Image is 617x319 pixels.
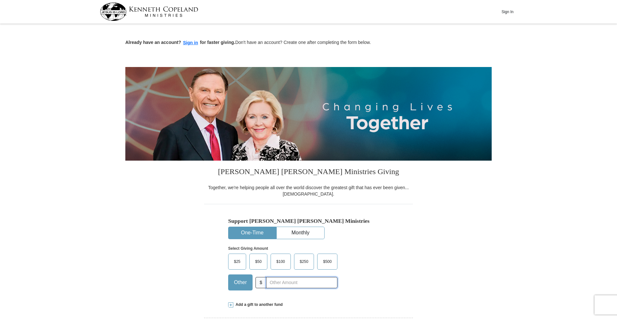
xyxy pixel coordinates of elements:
p: Don't have an account? Create one after completing the form below. [125,39,492,46]
button: Sign In [498,7,517,17]
button: One-Time [228,227,276,239]
span: Add a gift to another fund [233,302,283,307]
h3: [PERSON_NAME] [PERSON_NAME] Ministries Giving [204,161,413,184]
input: Other Amount [266,277,337,288]
span: $100 [273,257,288,266]
button: Monthly [277,227,324,239]
span: $50 [252,257,265,266]
div: Together, we're helping people all over the world discover the greatest gift that has ever been g... [204,184,413,197]
span: $250 [297,257,312,266]
span: $500 [320,257,335,266]
h5: Support [PERSON_NAME] [PERSON_NAME] Ministries [228,218,389,224]
strong: Select Giving Amount [228,246,268,251]
span: $25 [231,257,244,266]
button: Sign in [181,39,200,46]
img: kcm-header-logo.svg [100,3,198,21]
span: Other [231,278,250,287]
span: $ [255,277,266,288]
strong: Already have an account? for faster giving. [125,40,235,45]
